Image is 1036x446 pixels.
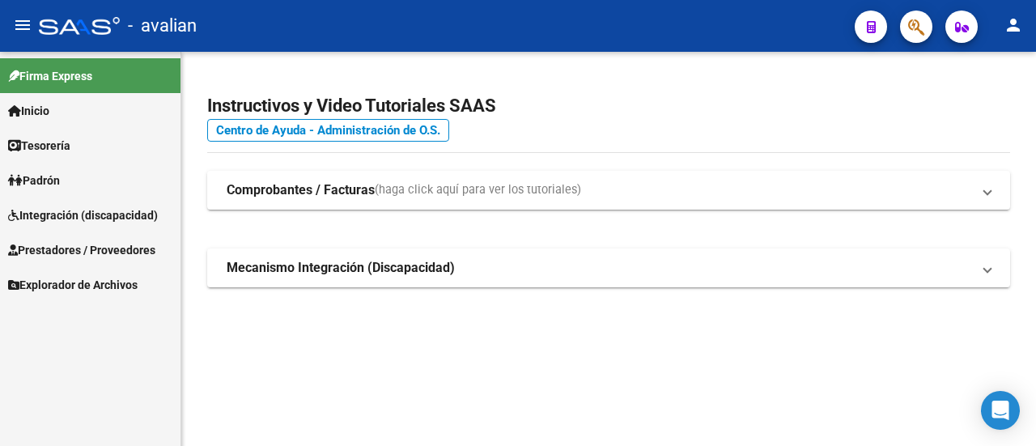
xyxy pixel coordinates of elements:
[375,181,581,199] span: (haga click aquí para ver los tutoriales)
[227,259,455,277] strong: Mecanismo Integración (Discapacidad)
[8,137,70,155] span: Tesorería
[8,276,138,294] span: Explorador de Archivos
[207,119,449,142] a: Centro de Ayuda - Administración de O.S.
[227,181,375,199] strong: Comprobantes / Facturas
[207,91,1010,121] h2: Instructivos y Video Tutoriales SAAS
[8,206,158,224] span: Integración (discapacidad)
[8,67,92,85] span: Firma Express
[8,172,60,189] span: Padrón
[8,241,155,259] span: Prestadores / Proveedores
[981,391,1020,430] div: Open Intercom Messenger
[8,102,49,120] span: Inicio
[1004,15,1023,35] mat-icon: person
[207,248,1010,287] mat-expansion-panel-header: Mecanismo Integración (Discapacidad)
[207,171,1010,210] mat-expansion-panel-header: Comprobantes / Facturas(haga click aquí para ver los tutoriales)
[128,8,197,44] span: - avalian
[13,15,32,35] mat-icon: menu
